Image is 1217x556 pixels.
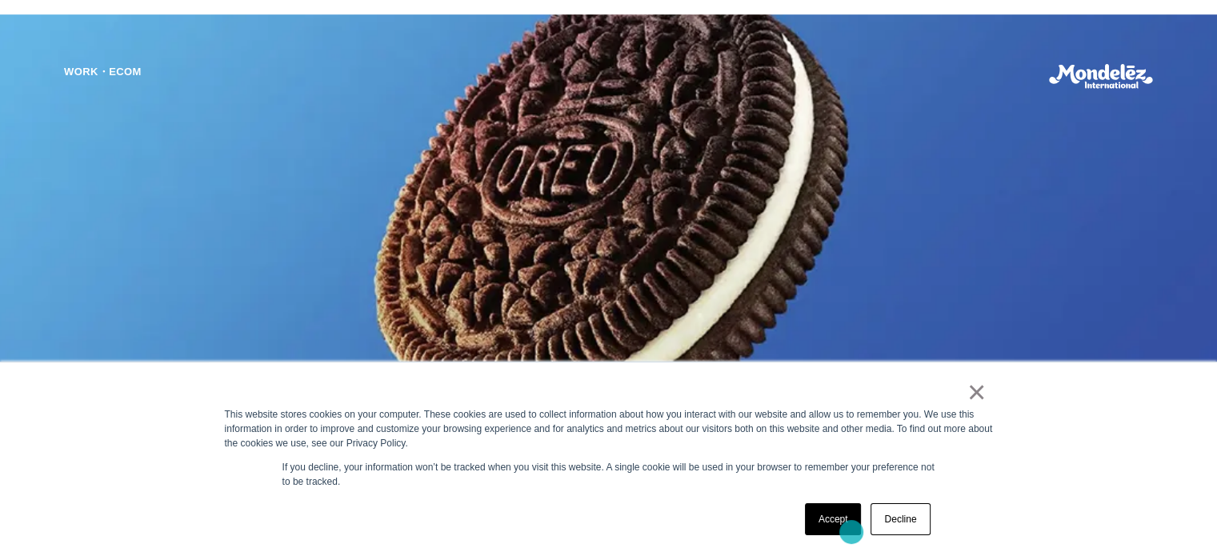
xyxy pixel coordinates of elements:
div: This website stores cookies on your computer. These cookies are used to collect information about... [225,407,993,450]
a: Accept [805,503,862,535]
p: If you decline, your information won’t be tracked when you visit this website. A single cookie wi... [282,460,935,489]
a: Decline [871,503,930,535]
a: × [967,385,987,399]
div: Work・Ecom [64,64,142,89]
